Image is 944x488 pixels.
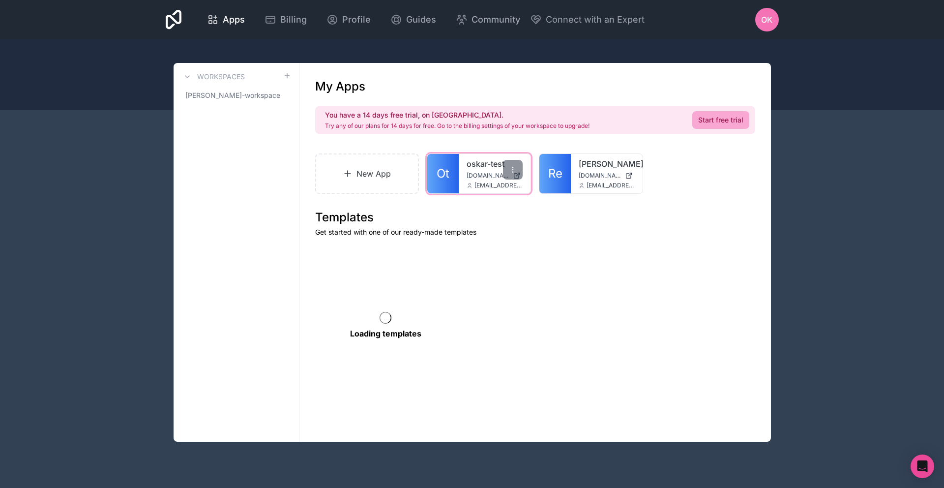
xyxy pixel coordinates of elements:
[467,172,523,180] a: [DOMAIN_NAME]
[325,122,590,130] p: Try any of our plans for 14 days for free. Go to the billing settings of your workspace to upgrade!
[315,153,419,194] a: New App
[197,72,245,82] h3: Workspaces
[467,158,523,170] a: oskar-test
[530,13,645,27] button: Connect with an Expert
[437,166,449,182] span: Ot
[579,172,621,180] span: [DOMAIN_NAME]
[587,182,635,189] span: [EMAIL_ADDRESS][DOMAIN_NAME]
[319,9,379,30] a: Profile
[911,455,934,478] div: Open Intercom Messenger
[325,110,590,120] h2: You have a 14 days free trial, on [GEOGRAPHIC_DATA].
[474,182,523,189] span: [EMAIL_ADDRESS][DOMAIN_NAME]
[315,210,755,225] h1: Templates
[342,13,371,27] span: Profile
[350,328,421,339] p: Loading templates
[223,13,245,27] span: Apps
[185,91,280,100] span: [PERSON_NAME]-workspace
[181,87,291,104] a: [PERSON_NAME]-workspace
[546,13,645,27] span: Connect with an Expert
[427,154,459,193] a: Ot
[692,111,749,129] a: Start free trial
[761,14,772,26] span: OK
[199,9,253,30] a: Apps
[579,158,635,170] a: [PERSON_NAME]
[467,172,509,180] span: [DOMAIN_NAME]
[406,13,436,27] span: Guides
[539,154,571,193] a: Re
[315,79,365,94] h1: My Apps
[181,71,245,83] a: Workspaces
[315,227,755,237] p: Get started with one of our ready-made templates
[280,13,307,27] span: Billing
[472,13,520,27] span: Community
[257,9,315,30] a: Billing
[548,166,562,182] span: Re
[579,172,635,180] a: [DOMAIN_NAME]
[448,9,528,30] a: Community
[383,9,444,30] a: Guides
